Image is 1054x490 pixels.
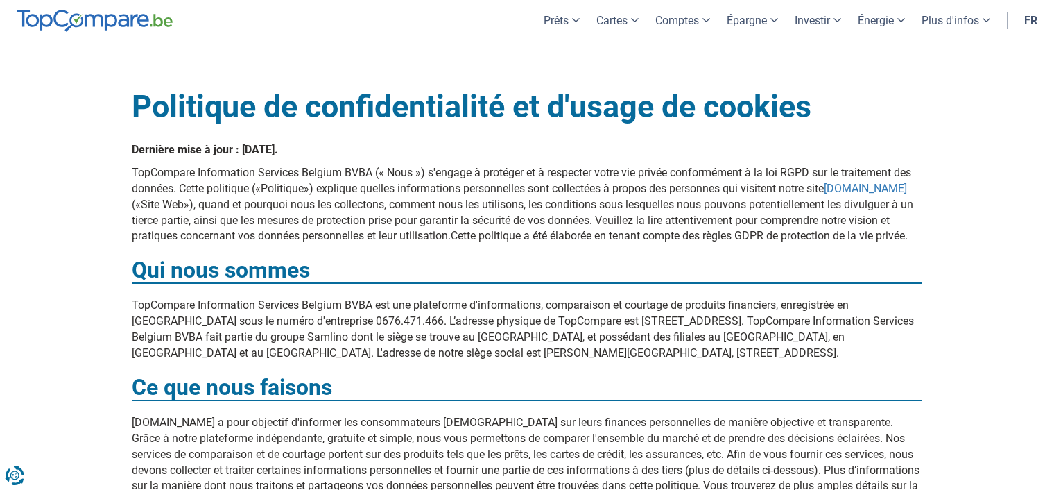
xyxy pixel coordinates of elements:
[132,416,905,461] span: [DOMAIN_NAME] a pour objectif d'informer les consommateurs [DEMOGRAPHIC_DATA] sur leurs finances ...
[132,182,913,243] span: Cette politique («Politique») explique quelles informations personnelles sont collectées à propos...
[132,143,278,156] span: Dernière mise à jour : [DATE].
[132,166,911,195] span: TopCompare Information Services Belgium BVBA (« Nous ») s'engage à protéger et à respecter votre ...
[17,10,173,32] img: TopCompare
[132,88,811,125] strong: Politique de confidentialité et d'usage de cookies
[132,298,849,328] span: TopCompare Information Services Belgium BVBA est une plateforme d'informations, comparaison et co...
[132,257,310,283] strong: Qui nous sommes
[824,182,907,195] a: [DOMAIN_NAME]
[132,374,332,400] strong: Ce que nous faisons
[132,314,914,360] span: TopCompare Information Services Belgium BVBA fait partie du groupe Samlino dont le siège se trouv...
